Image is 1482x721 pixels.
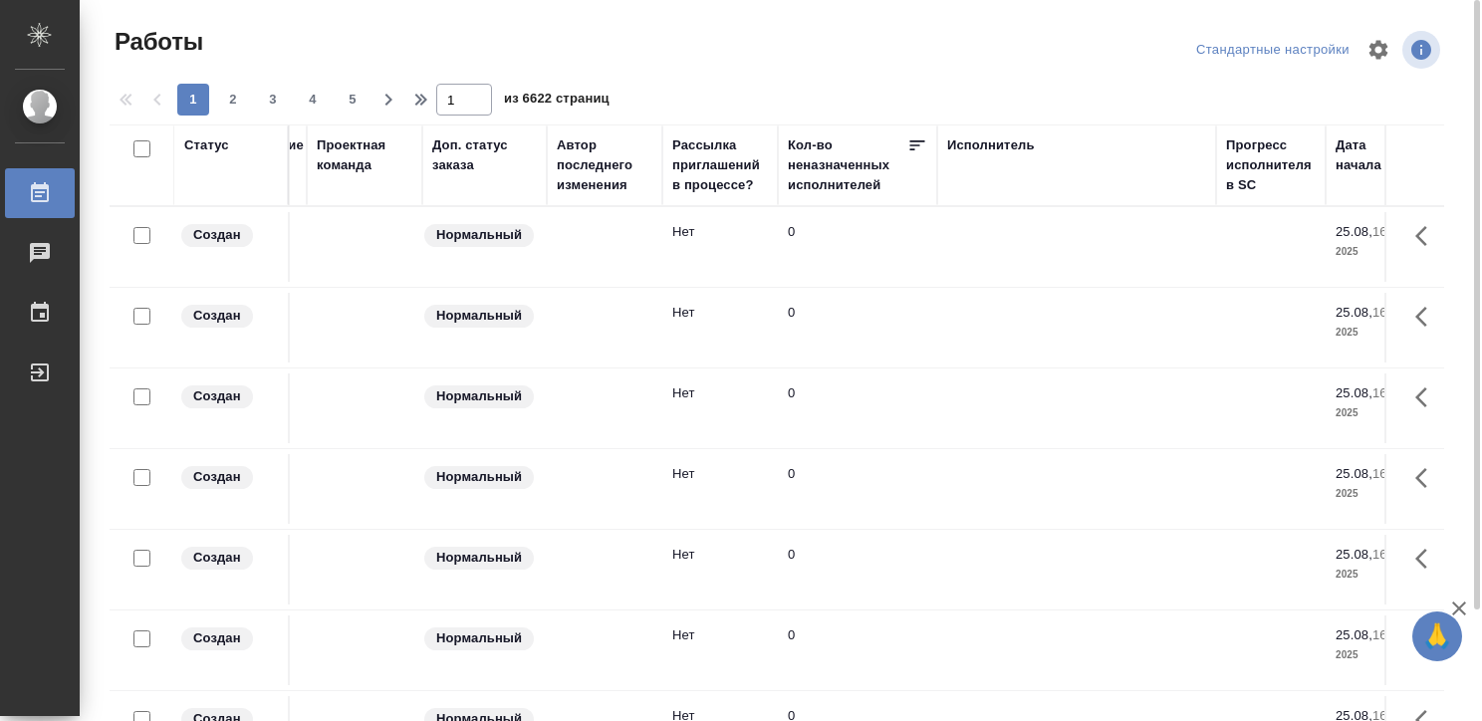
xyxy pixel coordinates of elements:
[297,90,329,110] span: 4
[778,535,937,604] td: 0
[1420,615,1454,657] span: 🙏
[1372,305,1405,320] p: 16:56
[1336,224,1372,239] p: 25.08,
[193,548,241,568] p: Создан
[1336,385,1372,400] p: 25.08,
[432,135,537,175] div: Доп. статус заказа
[436,548,522,568] p: Нормальный
[1336,565,1415,585] p: 2025
[436,306,522,326] p: Нормальный
[1336,323,1415,343] p: 2025
[179,545,278,572] div: Заказ еще не согласован с клиентом, искать исполнителей рано
[1336,242,1415,262] p: 2025
[179,383,278,410] div: Заказ еще не согласован с клиентом, искать исполнителей рано
[778,293,937,362] td: 0
[217,84,249,116] button: 2
[1191,35,1355,66] div: split button
[1403,293,1451,341] button: Здесь прячутся важные кнопки
[1403,373,1451,421] button: Здесь прячутся важные кнопки
[179,464,278,491] div: Заказ еще не согласован с клиентом, искать исполнителей рано
[1412,611,1462,661] button: 🙏
[1372,224,1405,239] p: 16:56
[1355,26,1402,74] span: Настроить таблицу
[778,454,937,524] td: 0
[1372,385,1405,400] p: 16:56
[557,135,652,195] div: Автор последнего изменения
[1372,466,1405,481] p: 16:56
[337,84,369,116] button: 5
[317,135,412,175] div: Проектная команда
[193,386,241,406] p: Создан
[662,373,778,443] td: Нет
[1336,484,1415,504] p: 2025
[193,467,241,487] p: Создан
[1336,627,1372,642] p: 25.08,
[662,212,778,282] td: Нет
[1226,135,1316,195] div: Прогресс исполнителя в SC
[193,225,241,245] p: Создан
[662,535,778,604] td: Нет
[504,87,610,116] span: из 6622 страниц
[1403,615,1451,663] button: Здесь прячутся важные кнопки
[778,373,937,443] td: 0
[193,306,241,326] p: Создан
[1403,535,1451,583] button: Здесь прячутся важные кнопки
[662,454,778,524] td: Нет
[1336,305,1372,320] p: 25.08,
[436,225,522,245] p: Нормальный
[788,135,907,195] div: Кол-во неназначенных исполнителей
[1336,645,1415,665] p: 2025
[1403,454,1451,502] button: Здесь прячутся важные кнопки
[257,84,289,116] button: 3
[1336,547,1372,562] p: 25.08,
[1403,212,1451,260] button: Здесь прячутся важные кнопки
[179,625,278,652] div: Заказ еще не согласован с клиентом, искать исполнителей рано
[1336,466,1372,481] p: 25.08,
[337,90,369,110] span: 5
[217,90,249,110] span: 2
[672,135,768,195] div: Рассылка приглашений в процессе?
[184,135,229,155] div: Статус
[179,303,278,330] div: Заказ еще не согласован с клиентом, искать исполнителей рано
[1402,31,1444,69] span: Посмотреть информацию
[1372,627,1405,642] p: 16:55
[193,628,241,648] p: Создан
[1336,135,1395,175] div: Дата начала
[778,615,937,685] td: 0
[436,628,522,648] p: Нормальный
[436,467,522,487] p: Нормальный
[110,26,203,58] span: Работы
[947,135,1035,155] div: Исполнитель
[257,90,289,110] span: 3
[179,222,278,249] div: Заказ еще не согласован с клиентом, искать исполнителей рано
[778,212,937,282] td: 0
[662,293,778,362] td: Нет
[436,386,522,406] p: Нормальный
[1336,403,1415,423] p: 2025
[297,84,329,116] button: 4
[662,615,778,685] td: Нет
[1372,547,1405,562] p: 16:56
